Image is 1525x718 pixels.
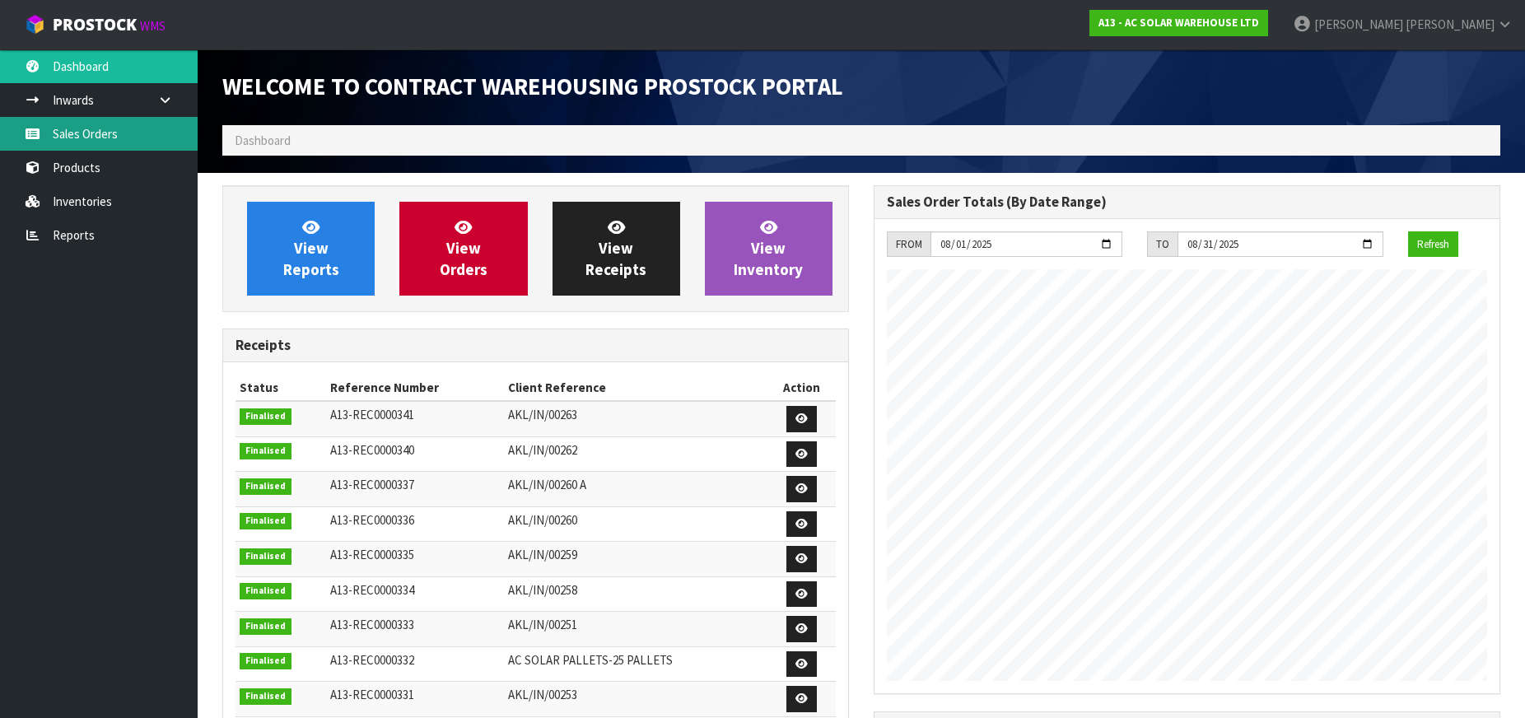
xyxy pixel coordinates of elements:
span: View Inventory [734,217,803,279]
span: Finalised [240,653,291,669]
span: AKL/IN/00260 A [508,477,586,492]
span: A13-REC0000341 [330,407,414,422]
span: View Reports [283,217,339,279]
a: ViewOrders [399,202,527,296]
span: A13-REC0000332 [330,652,414,668]
a: ViewInventory [705,202,832,296]
span: AKL/IN/00253 [508,687,577,702]
span: AKL/IN/00262 [508,442,577,458]
span: Finalised [240,408,291,425]
strong: A13 - AC SOLAR WAREHOUSE LTD [1098,16,1259,30]
span: [PERSON_NAME] [1314,16,1403,32]
span: AKL/IN/00251 [508,617,577,632]
a: ViewReceipts [553,202,680,296]
span: A13-REC0000340 [330,442,414,458]
span: A13-REC0000331 [330,687,414,702]
span: AKL/IN/00258 [508,582,577,598]
span: AC SOLAR PALLETS-25 PALLETS [508,652,673,668]
span: ProStock [53,14,137,35]
span: Finalised [240,478,291,495]
span: Welcome to Contract Warehousing ProStock Portal [222,72,843,101]
span: A13-REC0000336 [330,512,414,528]
button: Refresh [1408,231,1458,258]
span: View Orders [440,217,487,279]
span: Finalised [240,688,291,705]
span: AKL/IN/00263 [508,407,577,422]
span: Finalised [240,618,291,635]
span: Dashboard [235,133,291,148]
span: [PERSON_NAME] [1406,16,1495,32]
span: AKL/IN/00259 [508,547,577,562]
span: Finalised [240,443,291,459]
span: A13-REC0000333 [330,617,414,632]
span: Finalised [240,548,291,565]
th: Client Reference [504,375,767,401]
div: FROM [887,231,930,258]
span: View Receipts [585,217,646,279]
img: cube-alt.png [25,14,45,35]
span: A13-REC0000337 [330,477,414,492]
th: Action [767,375,836,401]
h3: Receipts [236,338,836,353]
span: A13-REC0000335 [330,547,414,562]
span: Finalised [240,583,291,599]
h3: Sales Order Totals (By Date Range) [887,194,1487,210]
th: Status [236,375,326,401]
span: AKL/IN/00260 [508,512,577,528]
span: Finalised [240,513,291,529]
span: A13-REC0000334 [330,582,414,598]
th: Reference Number [326,375,504,401]
a: ViewReports [247,202,375,296]
small: WMS [140,18,166,34]
div: TO [1147,231,1178,258]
